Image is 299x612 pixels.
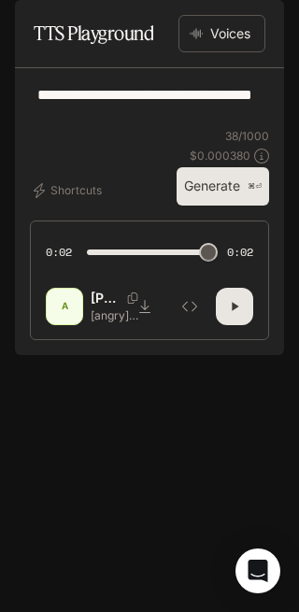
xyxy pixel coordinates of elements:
button: Copy Voice ID [120,292,146,304]
h1: TTS Playground [34,15,153,52]
button: Generate⌘⏎ [177,167,269,206]
p: [PERSON_NAME] [91,289,120,307]
div: Open Intercom Messenger [235,548,280,593]
p: 38 / 1000 [225,128,269,144]
span: 0:02 [46,243,72,262]
div: A [50,292,79,321]
button: Voices [178,15,265,52]
button: Download audio [126,288,164,325]
span: 0:02 [227,243,253,262]
p: $ 0.000380 [190,148,250,164]
button: Inspect [171,288,208,325]
p: [angry] Whatever. Just get in the Van! [91,307,149,323]
button: Shortcuts [30,176,109,206]
p: ⌘⏎ [248,181,262,192]
button: open drawer [14,9,48,43]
